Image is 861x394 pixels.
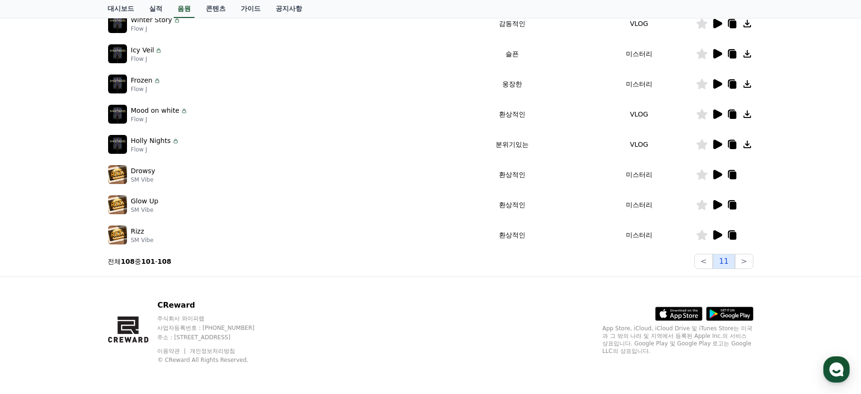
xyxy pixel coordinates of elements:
[141,258,155,265] strong: 101
[131,85,161,93] p: Flow J
[131,116,188,123] p: Flow J
[108,257,171,266] p: 전체 중 -
[131,146,179,153] p: Flow J
[582,99,696,129] td: VLOG
[441,159,582,190] td: 환상적인
[131,75,152,85] p: Frozen
[62,299,122,323] a: 대화
[131,226,144,236] p: Rizz
[190,348,235,354] a: 개인정보처리방침
[582,159,696,190] td: 미스터리
[157,334,272,341] p: 주소 : [STREET_ADDRESS]
[108,105,127,124] img: music
[131,55,162,63] p: Flow J
[30,313,35,321] span: 홈
[122,299,181,323] a: 설정
[131,176,155,184] p: SM Vibe
[441,190,582,220] td: 환상적인
[108,135,127,154] img: music
[441,220,582,250] td: 환상적인
[694,254,713,269] button: <
[441,69,582,99] td: 웅장한
[131,15,172,25] p: Winter Story
[441,99,582,129] td: 환상적인
[108,44,127,63] img: music
[108,165,127,184] img: music
[157,324,272,332] p: 사업자등록번호 : [PHONE_NUMBER]
[582,39,696,69] td: 미스터리
[131,166,155,176] p: Drowsy
[108,195,127,214] img: music
[131,206,158,214] p: SM Vibe
[131,236,153,244] p: SM Vibe
[108,75,127,93] img: music
[582,8,696,39] td: VLOG
[131,196,158,206] p: Glow Up
[121,258,135,265] strong: 108
[735,254,753,269] button: >
[131,25,181,33] p: Flow J
[131,45,154,55] p: Icy Veil
[582,69,696,99] td: 미스터리
[602,325,753,355] p: App Store, iCloud, iCloud Drive 및 iTunes Store는 미국과 그 밖의 나라 및 지역에서 등록된 Apple Inc.의 서비스 상표입니다. Goo...
[157,348,187,354] a: 이용약관
[131,136,171,146] p: Holly Nights
[157,300,272,311] p: CReward
[131,106,179,116] p: Mood on white
[441,8,582,39] td: 감동적인
[158,258,171,265] strong: 108
[86,314,98,321] span: 대화
[441,129,582,159] td: 분위기있는
[108,14,127,33] img: music
[146,313,157,321] span: 설정
[582,129,696,159] td: VLOG
[713,254,734,269] button: 11
[3,299,62,323] a: 홈
[157,315,272,322] p: 주식회사 와이피랩
[582,220,696,250] td: 미스터리
[108,226,127,244] img: music
[582,190,696,220] td: 미스터리
[157,356,272,364] p: © CReward All Rights Reserved.
[441,39,582,69] td: 슬픈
